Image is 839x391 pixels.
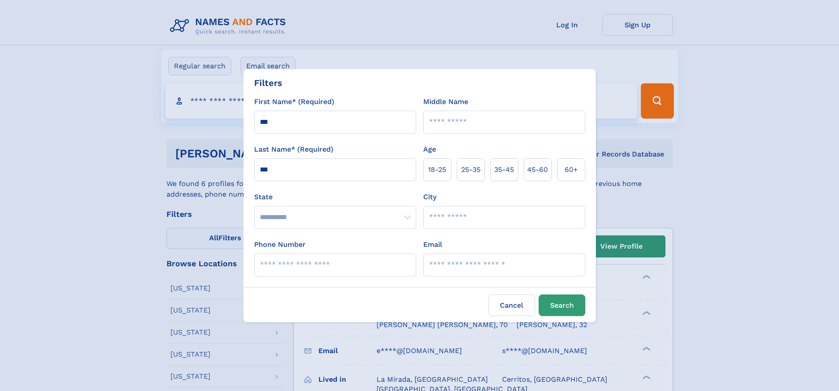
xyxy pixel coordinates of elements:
[254,76,282,89] div: Filters
[428,164,446,175] span: 18‑25
[494,164,514,175] span: 35‑45
[423,144,436,155] label: Age
[254,144,333,155] label: Last Name* (Required)
[254,239,306,250] label: Phone Number
[423,97,468,107] label: Middle Name
[527,164,548,175] span: 45‑60
[254,192,416,202] label: State
[423,239,442,250] label: Email
[539,294,585,316] button: Search
[461,164,480,175] span: 25‑35
[565,164,578,175] span: 60+
[254,97,334,107] label: First Name* (Required)
[488,294,535,316] label: Cancel
[423,192,436,202] label: City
